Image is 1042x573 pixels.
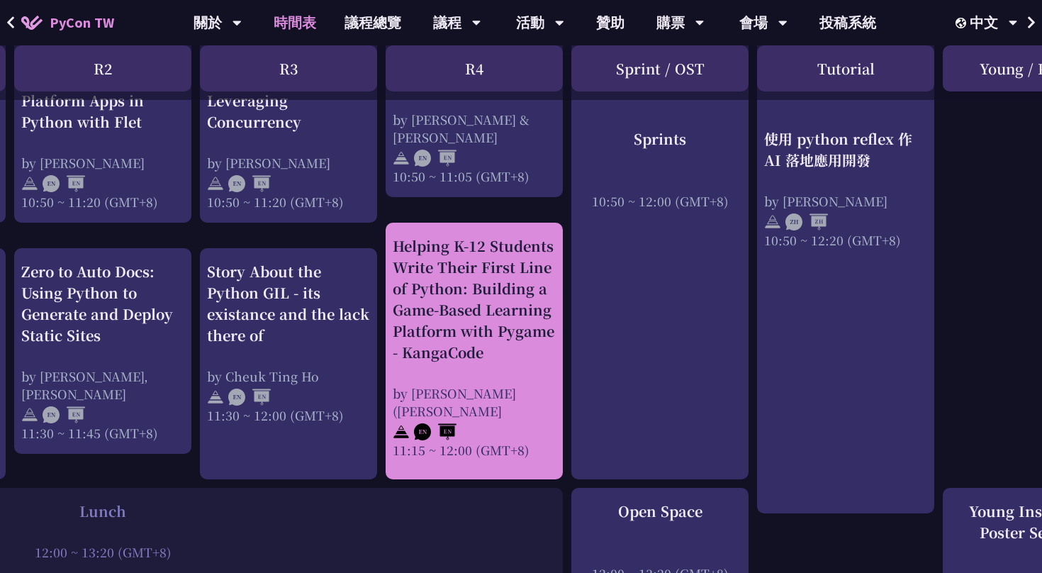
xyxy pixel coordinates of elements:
img: svg+xml;base64,PHN2ZyB4bWxucz0iaHR0cDovL3d3dy53My5vcmcvMjAwMC9zdmciIHdpZHRoPSIyNCIgaGVpZ2h0PSIyNC... [393,423,410,440]
img: ENEN.5a408d1.svg [414,150,456,167]
a: 使用 python reflex 作 AI 落地應用開發 by [PERSON_NAME] 10:50 ~ 12:20 (GMT+8) [764,4,927,501]
img: svg+xml;base64,PHN2ZyB4bWxucz0iaHR0cDovL3d3dy53My5vcmcvMjAwMC9zdmciIHdpZHRoPSIyNCIgaGVpZ2h0PSIyNC... [207,175,224,192]
div: Building Cross-Platform Apps in Python with Flet [21,69,184,133]
div: by [PERSON_NAME] [764,191,927,209]
div: 11:30 ~ 12:00 (GMT+8) [207,406,370,424]
a: Helping K-12 Students Write Their First Line of Python: Building a Game-Based Learning Platform w... [393,235,556,467]
div: 10:50 ~ 11:20 (GMT+8) [207,193,370,211]
a: PyCon TW [7,5,128,40]
img: svg+xml;base64,PHN2ZyB4bWxucz0iaHR0cDovL3d3dy53My5vcmcvMjAwMC9zdmciIHdpZHRoPSIyNCIgaGVpZ2h0PSIyNC... [764,213,781,230]
img: svg+xml;base64,PHN2ZyB4bWxucz0iaHR0cDovL3d3dy53My5vcmcvMjAwMC9zdmciIHdpZHRoPSIyNCIgaGVpZ2h0PSIyNC... [21,175,38,192]
a: An Introduction to the GIL for Python Beginners: Disabling It in Python 3.13 and Leveraging Concu... [207,4,370,211]
div: 10:50 ~ 12:20 (GMT+8) [764,230,927,248]
span: PyCon TW [50,12,114,33]
div: R4 [386,45,563,91]
div: by [PERSON_NAME] [207,154,370,172]
a: Story About the Python GIL - its existance and the lack there of by Cheuk Ting Ho 11:30 ~ 12:00 (... [207,261,370,467]
div: 10:50 ~ 11:05 (GMT+8) [393,167,556,185]
div: 10:50 ~ 12:00 (GMT+8) [578,191,741,209]
img: ENEN.5a408d1.svg [228,175,271,192]
img: ENEN.5a408d1.svg [43,406,85,423]
img: Locale Icon [956,18,970,28]
div: by Cheuk Ting Ho [207,367,370,385]
div: by [PERSON_NAME] [21,154,184,172]
img: svg+xml;base64,PHN2ZyB4bWxucz0iaHR0cDovL3d3dy53My5vcmcvMjAwMC9zdmciIHdpZHRoPSIyNCIgaGVpZ2h0PSIyNC... [393,150,410,167]
img: svg+xml;base64,PHN2ZyB4bWxucz0iaHR0cDovL3d3dy53My5vcmcvMjAwMC9zdmciIHdpZHRoPSIyNCIgaGVpZ2h0PSIyNC... [21,406,38,423]
a: Zero to Auto Docs: Using Python to Generate and Deploy Static Sites by [PERSON_NAME], [PERSON_NAM... [21,261,184,442]
div: Zero to Auto Docs: Using Python to Generate and Deploy Static Sites [21,261,184,346]
div: Sprints [578,128,741,149]
div: by [PERSON_NAME] ([PERSON_NAME] [393,384,556,420]
img: Home icon of PyCon TW 2025 [21,16,43,30]
a: Building Cross-Platform Apps in Python with Flet by [PERSON_NAME] 10:50 ~ 11:20 (GMT+8) [21,4,184,211]
div: Helping K-12 Students Write Their First Line of Python: Building a Game-Based Learning Platform w... [393,235,556,363]
img: svg+xml;base64,PHN2ZyB4bWxucz0iaHR0cDovL3d3dy53My5vcmcvMjAwMC9zdmciIHdpZHRoPSIyNCIgaGVpZ2h0PSIyNC... [207,389,224,406]
img: ENEN.5a408d1.svg [43,175,85,192]
div: R2 [14,45,191,91]
div: by [PERSON_NAME], [PERSON_NAME] [21,367,184,403]
img: ENEN.5a408d1.svg [414,423,456,440]
div: Sprint / OST [571,45,749,91]
img: ENEN.5a408d1.svg [228,389,271,406]
div: Tutorial [757,45,934,91]
div: 使用 python reflex 作 AI 落地應用開發 [764,128,927,170]
div: Story About the Python GIL - its existance and the lack there of [207,261,370,346]
div: Open Space [578,501,741,522]
div: 11:15 ~ 12:00 (GMT+8) [393,441,556,459]
div: by [PERSON_NAME] & [PERSON_NAME] [393,111,556,146]
img: ZHZH.38617ef.svg [785,213,828,230]
div: 11:30 ~ 11:45 (GMT+8) [21,424,184,442]
div: R3 [200,45,377,91]
div: 10:50 ~ 11:20 (GMT+8) [21,193,184,211]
